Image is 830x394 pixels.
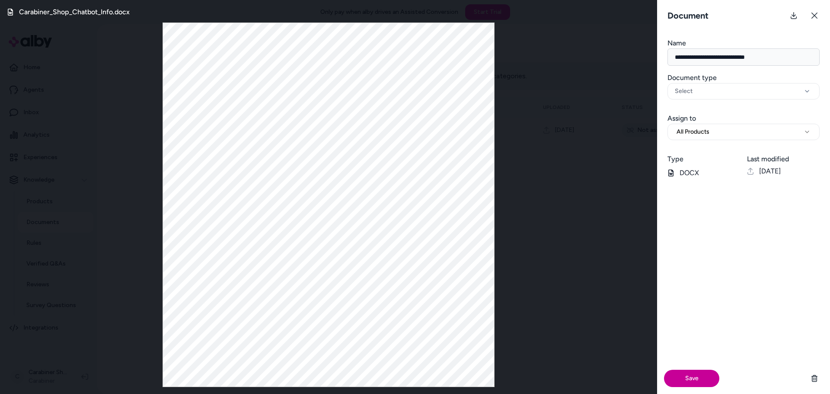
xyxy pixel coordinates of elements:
[664,10,712,22] h3: Document
[759,166,781,176] span: [DATE]
[667,73,820,83] h3: Document type
[667,38,820,48] h3: Name
[747,154,820,164] h3: Last modified
[675,87,693,96] span: Select
[667,83,820,99] button: Select
[19,7,130,17] h3: Carabiner_Shop_Chatbot_Info.docx
[667,168,740,178] p: DOCX
[664,370,719,387] button: Save
[667,114,696,122] label: Assign to
[677,128,709,136] span: All Products
[667,154,740,164] h3: Type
